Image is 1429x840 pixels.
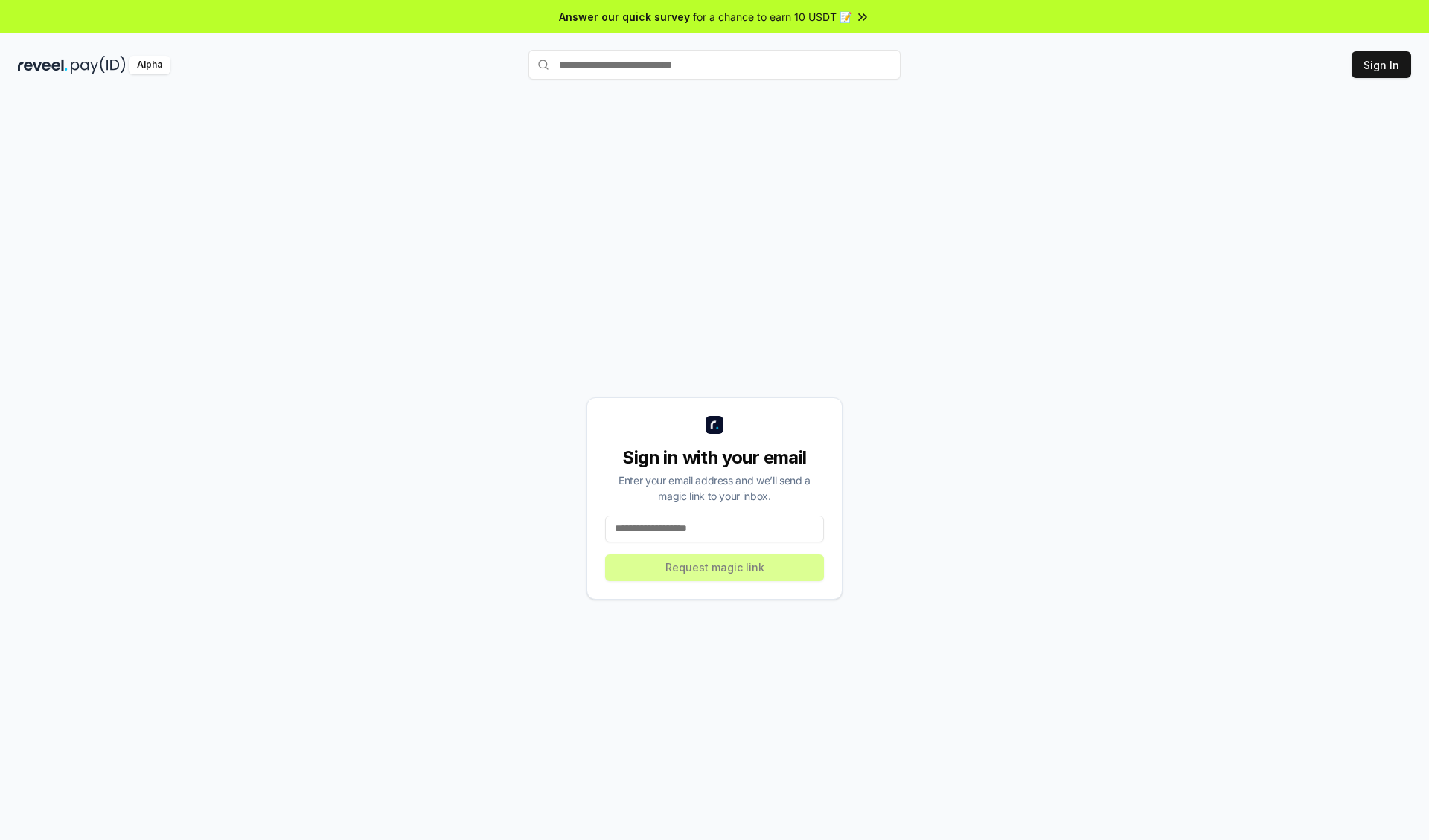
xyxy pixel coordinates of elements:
img: reveel_dark [18,56,68,74]
div: Alpha [129,56,170,74]
img: logo_small [706,416,723,434]
img: pay_id [71,56,126,74]
span: Answer our quick survey [559,9,690,25]
div: Enter your email address and we’ll send a magic link to your inbox. [605,472,824,504]
span: for a chance to earn 10 USDT 📝 [693,9,852,25]
div: Sign in with your email [605,446,824,469]
button: Sign In [1352,51,1411,78]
